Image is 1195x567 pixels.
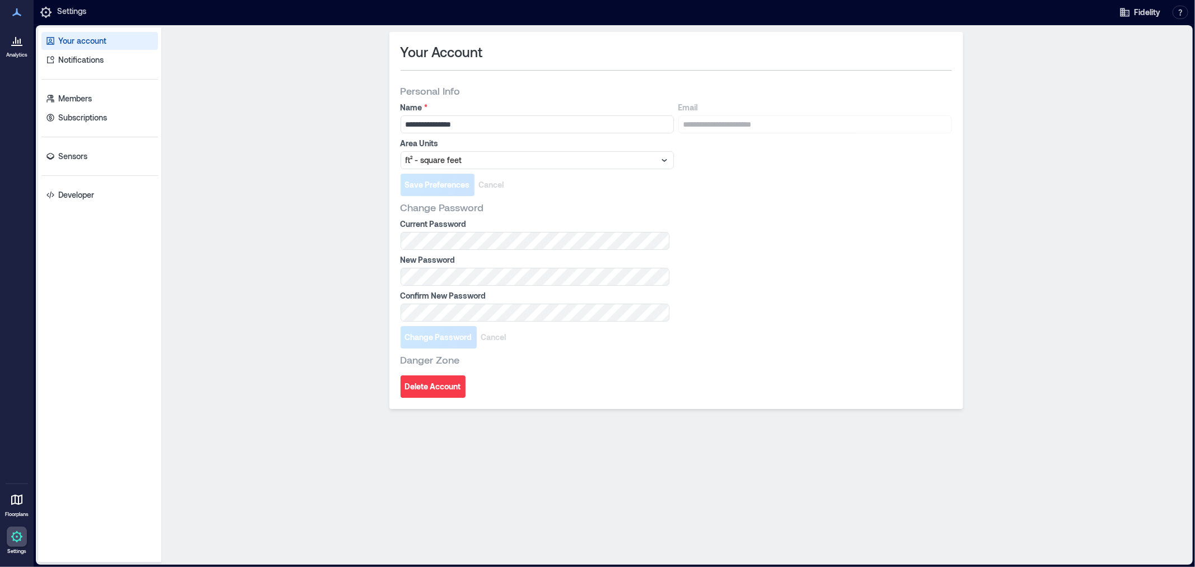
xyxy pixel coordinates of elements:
[475,174,509,196] button: Cancel
[41,32,158,50] a: Your account
[41,186,158,204] a: Developer
[479,179,504,190] span: Cancel
[401,43,483,61] span: Your Account
[41,90,158,108] a: Members
[41,51,158,69] a: Notifications
[41,147,158,165] a: Sensors
[6,52,27,58] p: Analytics
[58,93,92,104] p: Members
[58,54,104,66] p: Notifications
[401,290,667,301] label: Confirm New Password
[401,326,477,348] button: Change Password
[58,151,87,162] p: Sensors
[401,219,667,230] label: Current Password
[1134,7,1160,18] span: Fidelity
[481,332,506,343] span: Cancel
[57,6,86,19] p: Settings
[401,353,460,366] span: Danger Zone
[401,201,484,214] span: Change Password
[2,486,32,521] a: Floorplans
[58,35,106,47] p: Your account
[401,84,461,97] span: Personal Info
[41,109,158,127] a: Subscriptions
[477,326,511,348] button: Cancel
[5,511,29,518] p: Floorplans
[405,179,470,190] span: Save Preferences
[401,254,667,266] label: New Password
[401,375,466,398] button: Delete Account
[58,189,94,201] p: Developer
[405,381,461,392] span: Delete Account
[58,112,107,123] p: Subscriptions
[678,102,950,113] label: Email
[3,523,30,558] a: Settings
[7,548,26,555] p: Settings
[1116,3,1164,21] button: Fidelity
[401,174,475,196] button: Save Preferences
[3,27,31,62] a: Analytics
[401,138,672,149] label: Area Units
[401,102,672,113] label: Name
[405,332,472,343] span: Change Password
